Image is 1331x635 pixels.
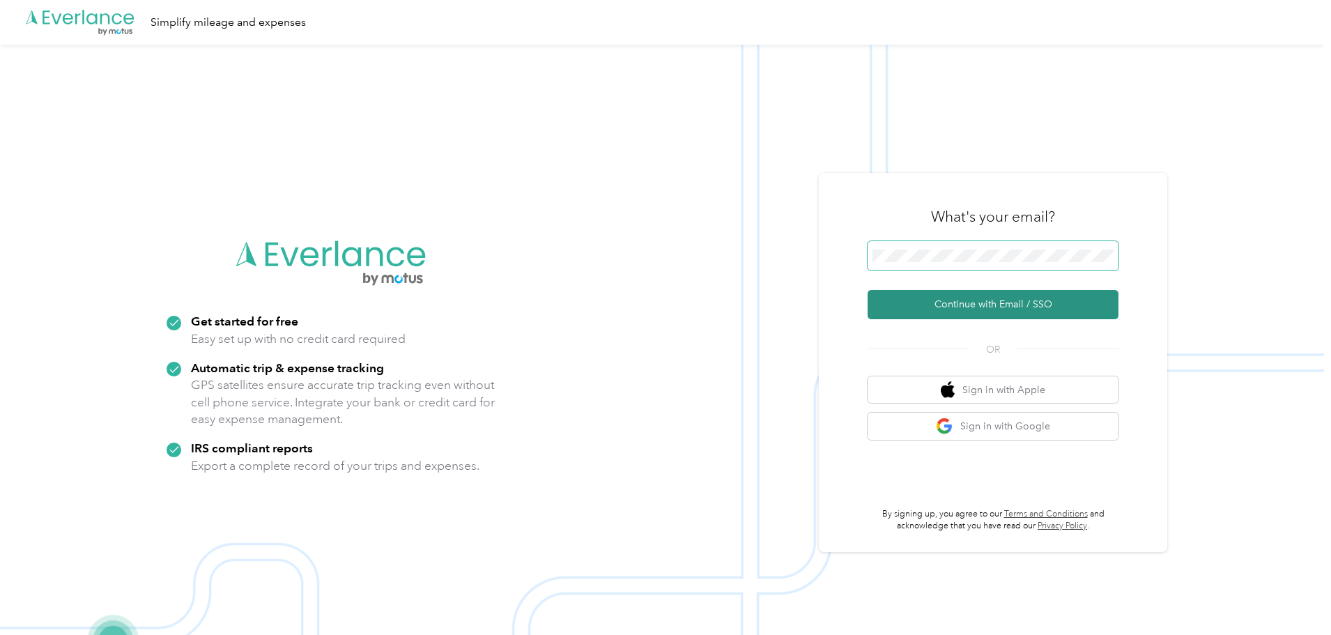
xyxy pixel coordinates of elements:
[191,457,479,475] p: Export a complete record of your trips and expenses.
[868,290,1118,319] button: Continue with Email / SSO
[191,314,298,328] strong: Get started for free
[151,14,306,31] div: Simplify mileage and expenses
[191,330,406,348] p: Easy set up with no credit card required
[1004,509,1088,519] a: Terms and Conditions
[868,508,1118,533] p: By signing up, you agree to our and acknowledge that you have read our .
[868,413,1118,440] button: google logoSign in with Google
[191,441,313,455] strong: IRS compliant reports
[941,381,955,399] img: apple logo
[931,207,1055,227] h3: What's your email?
[1038,521,1087,531] a: Privacy Policy
[969,342,1017,357] span: OR
[936,418,953,435] img: google logo
[868,376,1118,404] button: apple logoSign in with Apple
[191,360,384,375] strong: Automatic trip & expense tracking
[191,376,495,428] p: GPS satellites ensure accurate trip tracking even without cell phone service. Integrate your bank...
